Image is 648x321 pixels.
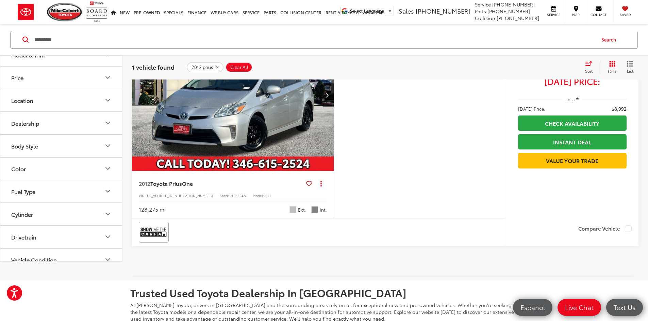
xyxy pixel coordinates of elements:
[11,165,26,172] div: Color
[182,179,193,187] span: One
[220,193,230,198] span: Stock:
[11,51,45,58] div: Model & Trim
[104,187,112,195] div: Fuel Type
[416,6,470,15] span: [PHONE_NUMBER]
[104,73,112,82] div: Price
[192,65,213,70] span: 2012 prius
[146,193,213,198] span: [US_VEHICLE_IDENTIFICATION_NUMBER]
[518,115,627,131] a: Check Availability
[187,62,223,72] button: remove 2012%20prius
[0,226,123,248] button: DrivetrainDrivetrain
[0,248,123,270] button: Vehicle ConditionVehicle Condition
[11,211,33,217] div: Cylinder
[562,93,583,105] button: Less
[558,299,601,316] a: Live Chat
[562,303,597,311] span: Live Chat
[130,287,518,298] h2: Trusted Used Toyota Dealership In [GEOGRAPHIC_DATA]
[139,206,166,213] div: 128,275 mi
[104,119,112,127] div: Dealership
[226,62,252,72] button: Clear All
[320,207,327,213] span: Int.
[311,206,318,213] span: Misty Gray
[582,60,600,74] button: Select sort value
[320,83,334,107] button: Next image
[595,31,626,48] button: Search
[139,180,303,187] a: 2012Toyota PriusOne
[388,8,392,14] span: ▼
[0,89,123,111] button: LocationLocation
[132,63,175,71] span: 1 vehicle found
[621,60,638,74] button: List View
[104,164,112,173] div: Color
[608,68,616,74] span: Grid
[487,8,530,15] span: [PHONE_NUMBER]
[627,68,633,74] span: List
[104,142,112,150] div: Body Style
[289,206,296,213] span: Silver
[475,1,491,8] span: Service
[578,225,632,232] label: Compare Vehicle
[253,193,264,198] span: Model:
[11,120,39,126] div: Dealership
[34,32,595,48] input: Search by Make, Model, or Keyword
[104,255,112,264] div: Vehicle Condition
[591,12,607,17] span: Contact
[0,180,123,202] button: Fuel TypeFuel Type
[140,223,167,241] img: View CARFAX report
[320,181,322,186] span: dropdown dots
[568,12,583,17] span: Map
[11,74,23,81] div: Price
[11,233,36,240] div: Drivetrain
[11,188,35,194] div: Fuel Type
[0,135,123,157] button: Body StyleBody Style
[518,105,545,112] span: [DATE] Price:
[104,210,112,218] div: Cylinder
[104,233,112,241] div: Drivetrain
[315,178,327,190] button: Actions
[0,157,123,179] button: ColorColor
[399,6,414,15] span: Sales
[585,68,593,74] span: Sort
[475,8,486,15] span: Parts
[132,19,334,171] div: 2012 Toyota Prius One 0
[230,193,246,198] span: PT53324A
[497,15,539,21] span: [PHONE_NUMBER]
[11,97,33,103] div: Location
[565,96,575,102] span: Less
[0,203,123,225] button: CylinderCylinder
[104,96,112,104] div: Location
[47,3,83,21] img: Mike Calvert Toyota
[264,193,271,198] span: 1221
[139,193,146,198] span: VIN:
[298,207,306,213] span: Ext.
[517,303,548,311] span: Español
[546,12,561,17] span: Service
[513,299,552,316] a: Español
[132,19,334,171] a: 2012 Toyota Prius One2012 Toyota Prius One2012 Toyota Prius One2012 Toyota Prius One
[612,105,627,112] span: $8,992
[0,66,123,88] button: PricePrice
[230,65,248,70] span: Clear All
[150,179,182,187] span: Toyota Prius
[139,179,150,187] span: 2012
[492,1,535,8] span: [PHONE_NUMBER]
[132,19,334,171] img: 2012 Toyota Prius One
[11,142,38,149] div: Body Style
[11,256,57,263] div: Vehicle Condition
[600,60,621,74] button: Grid View
[0,112,123,134] button: DealershipDealership
[475,15,495,21] span: Collision
[618,12,633,17] span: Saved
[518,78,627,85] span: [DATE] Price:
[518,153,627,168] a: Value Your Trade
[610,303,639,311] span: Text Us
[606,299,643,316] a: Text Us
[518,134,627,149] a: Instant Deal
